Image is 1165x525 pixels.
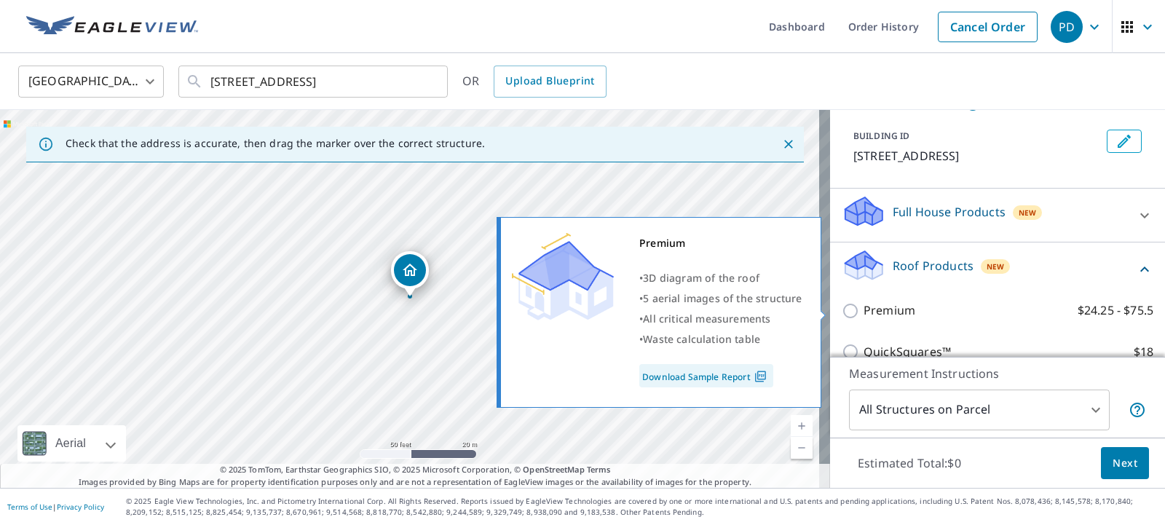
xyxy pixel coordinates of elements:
[1129,401,1146,419] span: Your report will include each building or structure inside the parcel boundary. In some cases, du...
[791,415,813,437] a: Current Level 19, Zoom In
[846,447,973,479] p: Estimated Total: $0
[751,370,770,383] img: Pdf Icon
[893,257,974,275] p: Roof Products
[7,502,104,511] p: |
[842,194,1153,236] div: Full House ProductsNew
[1019,207,1037,218] span: New
[639,329,802,350] div: •
[18,61,164,102] div: [GEOGRAPHIC_DATA]
[57,502,104,512] a: Privacy Policy
[864,343,951,361] p: QuickSquares™
[220,464,611,476] span: © 2025 TomTom, Earthstar Geographics SIO, © 2025 Microsoft Corporation, ©
[587,464,611,475] a: Terms
[126,496,1158,518] p: © 2025 Eagle View Technologies, Inc. and Pictometry International Corp. All Rights Reserved. Repo...
[1107,130,1142,153] button: Edit building 1
[643,291,802,305] span: 5 aerial images of the structure
[391,251,429,296] div: Dropped pin, building 1, Residential property, 61 Gallows Ln Quaker Hill, CT 06375
[639,309,802,329] div: •
[893,203,1006,221] p: Full House Products
[523,464,584,475] a: OpenStreetMap
[462,66,607,98] div: OR
[51,425,90,462] div: Aerial
[210,61,418,102] input: Search by address or latitude-longitude
[779,135,798,154] button: Close
[1134,343,1153,361] p: $18
[7,502,52,512] a: Terms of Use
[639,288,802,309] div: •
[643,271,759,285] span: 3D diagram of the roof
[639,233,802,253] div: Premium
[643,332,760,346] span: Waste calculation table
[987,261,1005,272] span: New
[66,137,485,150] p: Check that the address is accurate, then drag the marker over the correct structure.
[17,425,126,462] div: Aerial
[639,364,773,387] a: Download Sample Report
[26,16,198,38] img: EV Logo
[1078,301,1153,320] p: $24.25 - $75.5
[853,147,1101,165] p: [STREET_ADDRESS]
[643,312,770,325] span: All critical measurements
[849,365,1146,382] p: Measurement Instructions
[849,390,1110,430] div: All Structures on Parcel
[494,66,606,98] a: Upload Blueprint
[938,12,1038,42] a: Cancel Order
[505,72,594,90] span: Upload Blueprint
[1113,454,1137,473] span: Next
[1051,11,1083,43] div: PD
[1101,447,1149,480] button: Next
[791,437,813,459] a: Current Level 19, Zoom Out
[639,268,802,288] div: •
[853,130,909,142] p: BUILDING ID
[842,248,1153,290] div: Roof ProductsNew
[864,301,915,320] p: Premium
[512,233,614,320] img: Premium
